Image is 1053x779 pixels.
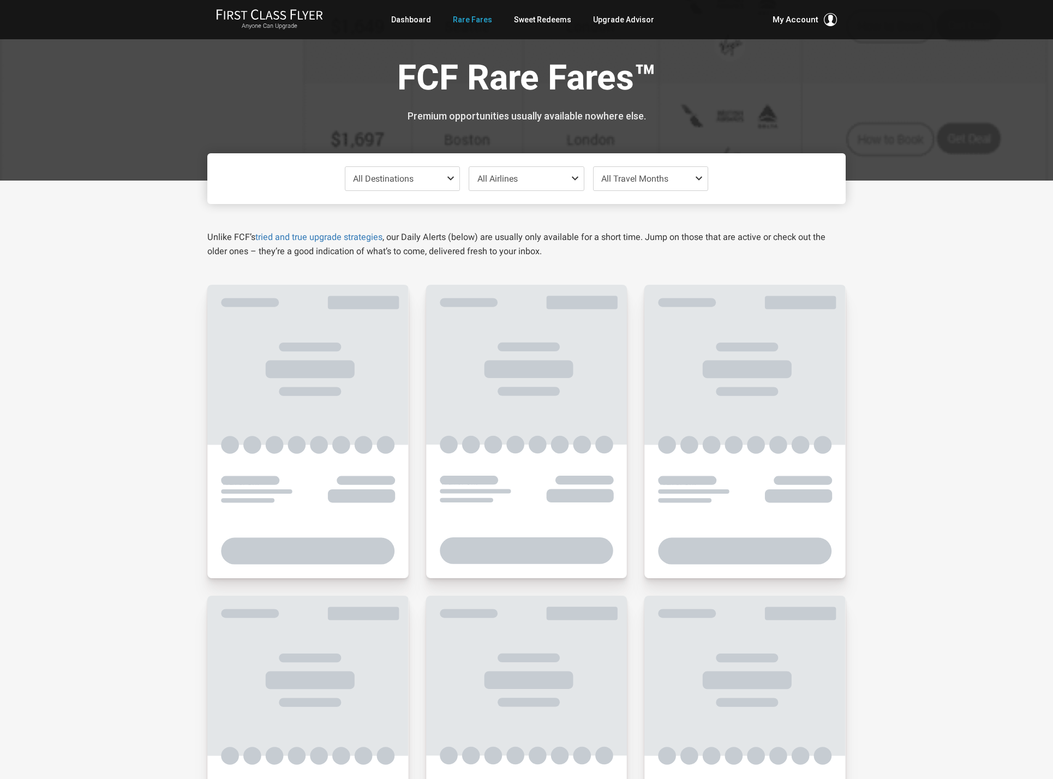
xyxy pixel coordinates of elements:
a: tried and true upgrade strategies [255,232,382,242]
span: My Account [773,13,818,26]
span: All Airlines [477,173,518,184]
h3: Premium opportunities usually available nowhere else. [216,111,837,122]
a: First Class FlyerAnyone Can Upgrade [216,9,323,31]
p: Unlike FCF’s , our Daily Alerts (below) are usually only available for a short time. Jump on thos... [207,230,846,259]
button: My Account [773,13,837,26]
a: Rare Fares [453,10,492,29]
small: Anyone Can Upgrade [216,22,323,30]
a: Upgrade Advisor [593,10,654,29]
span: All Destinations [353,173,414,184]
img: First Class Flyer [216,9,323,20]
h1: FCF Rare Fares™ [216,59,837,101]
a: Sweet Redeems [514,10,571,29]
a: Dashboard [391,10,431,29]
span: All Travel Months [601,173,668,184]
